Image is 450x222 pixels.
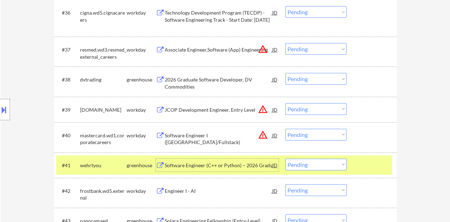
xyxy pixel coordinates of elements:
div: 2026 Graduate Software Developer, DV Commodities [165,76,272,90]
div: cigna.wd5.cignacareers [80,9,127,23]
div: #42 [62,187,74,195]
div: Software Engineer (C++ or Python) – 2026 Grads [165,162,272,169]
div: Associate Engineer,Software (App) Engineering [165,46,272,53]
div: JCOP Development Engineer, Entry Level [165,106,272,113]
button: warning_amber [258,104,268,114]
div: workday [127,106,156,113]
button: warning_amber [258,130,268,140]
div: JD [271,73,279,86]
div: JD [271,129,279,142]
div: workday [127,132,156,139]
div: JD [271,6,279,19]
div: JD [271,43,279,56]
div: Software Engineer I ([GEOGRAPHIC_DATA]/Fullstack) [165,132,272,146]
button: warning_amber [258,44,268,54]
div: greenhouse [127,76,156,83]
div: JD [271,103,279,116]
div: workday [127,187,156,195]
div: Engineer I - AI [165,187,272,195]
div: JD [271,184,279,197]
div: frostbank.wd5.external [80,187,127,201]
div: workday [127,46,156,53]
div: JD [271,159,279,171]
div: workday [127,9,156,16]
div: greenhouse [127,162,156,169]
div: Technology Development Program (TECDP) - Software Engineering Track - Start Date: [DATE] [165,9,272,23]
div: #36 [62,9,74,16]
